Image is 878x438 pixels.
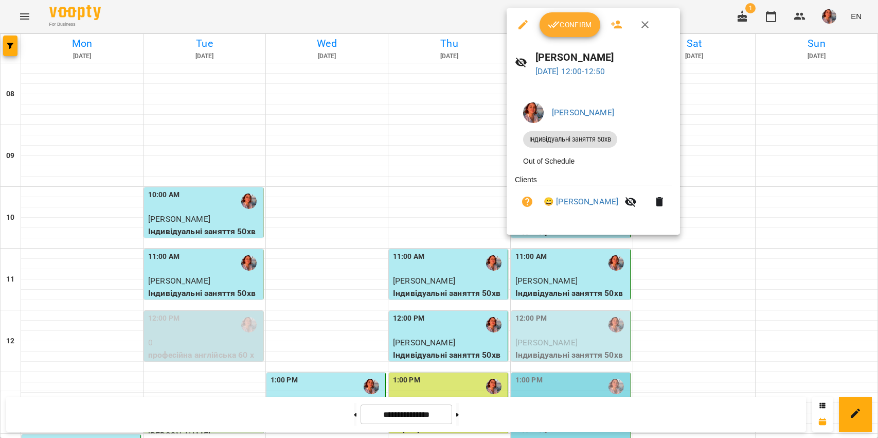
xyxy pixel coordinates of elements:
ul: Clients [515,174,672,222]
h6: [PERSON_NAME] [535,49,672,65]
a: [DATE] 12:00-12:50 [535,66,605,76]
span: Індивідуальні заняття 50хв [523,135,617,144]
a: 😀 [PERSON_NAME] [544,196,618,208]
button: Confirm [540,12,600,37]
li: Out of Schedule [515,152,672,170]
span: Confirm [548,19,592,31]
button: Unpaid. Bill the attendance? [515,189,540,214]
a: [PERSON_NAME] [552,108,614,117]
img: 1ca8188f67ff8bc7625fcfef7f64a17b.jpeg [523,102,544,123]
